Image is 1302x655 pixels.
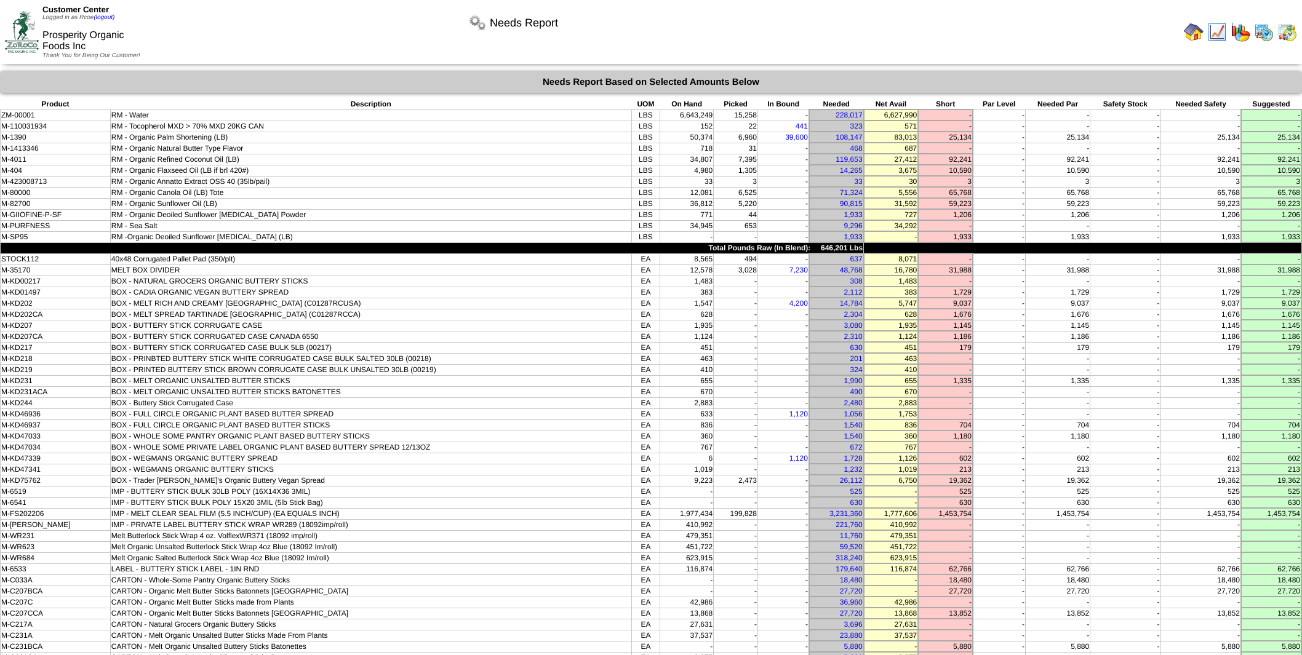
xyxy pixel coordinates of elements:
[714,176,758,187] td: 3
[1160,253,1241,264] td: -
[1090,231,1160,242] td: -
[844,210,863,219] a: 1,933
[110,276,631,287] td: BOX - NATURAL GROCERS ORGANIC BUTTERY STICKS
[1,198,111,209] td: M-82700
[844,321,863,330] a: 3,080
[850,487,863,496] a: 525
[850,365,863,374] a: 324
[714,209,758,220] td: 44
[631,298,660,309] td: EA
[714,253,758,264] td: 494
[864,132,919,143] td: 83,013
[789,454,808,462] a: 1,120
[850,122,863,130] a: 323
[110,187,631,198] td: RM - Organic Canola Oil (LB) Tote
[1160,143,1241,154] td: -
[918,143,973,154] td: -
[1160,198,1241,209] td: 59,223
[918,99,973,109] th: Short
[660,209,714,220] td: 771
[1090,209,1160,220] td: -
[1241,132,1301,143] td: 25,134
[660,253,714,264] td: 8,565
[973,231,1026,242] td: -
[1026,99,1090,109] th: Needed Par
[42,30,124,52] span: Prosperity Organic Foods Inc
[844,232,863,241] a: 1,933
[1090,298,1160,309] td: -
[1241,287,1301,298] td: 1,729
[714,220,758,231] td: 653
[864,220,919,231] td: 34,292
[864,121,919,132] td: 571
[714,99,758,109] th: Picked
[973,276,1026,287] td: -
[850,387,863,396] a: 490
[850,277,863,285] a: 308
[864,287,919,298] td: 383
[1,287,111,298] td: M-KD01497
[840,199,863,208] a: 90,815
[1160,298,1241,309] td: 9,037
[850,498,863,507] a: 630
[1026,176,1090,187] td: 3
[660,99,714,109] th: On Hand
[785,133,808,141] a: 39,600
[1241,154,1301,165] td: 92,241
[660,121,714,132] td: 152
[840,576,863,584] a: 18,480
[1,242,864,253] td: Total Pounds Raw (In Blend): 646,201 Lbs
[844,310,863,319] a: 2,304
[757,253,809,264] td: -
[1241,109,1301,121] td: -
[110,264,631,276] td: MELT BOX DIVIDER
[1090,143,1160,154] td: -
[1026,298,1090,309] td: 9,037
[714,143,758,154] td: 31
[714,264,758,276] td: 3,028
[110,287,631,298] td: BOX - CADIA ORGANIC VEGAN BUTTERY SPREAD
[864,165,919,176] td: 3,675
[844,421,863,429] a: 1,540
[1160,121,1241,132] td: -
[918,121,973,132] td: -
[757,209,809,220] td: -
[1241,276,1301,287] td: -
[829,509,862,518] a: 3,231,360
[1026,264,1090,276] td: 31,988
[1241,298,1301,309] td: 9,037
[918,198,973,209] td: 59,223
[714,187,758,198] td: 6,525
[631,287,660,298] td: EA
[1241,220,1301,231] td: -
[1,253,111,264] td: STOCK112
[660,187,714,198] td: 12,081
[840,598,863,606] a: 36,960
[757,109,809,121] td: -
[1160,176,1241,187] td: 3
[1241,209,1301,220] td: 1,206
[864,154,919,165] td: 27,412
[631,209,660,220] td: LBS
[110,121,631,132] td: RM - Tocopherol MXD > 70% MXD 20KG CAN
[844,288,863,296] a: 2,112
[918,287,973,298] td: 1,729
[757,176,809,187] td: -
[714,165,758,176] td: 1,305
[918,220,973,231] td: -
[1160,209,1241,220] td: 1,206
[1026,220,1090,231] td: -
[1026,198,1090,209] td: 59,223
[110,198,631,209] td: RM - Organic Sunflower Oil (LB)
[1090,132,1160,143] td: -
[631,198,660,209] td: LBS
[1160,109,1241,121] td: -
[631,253,660,264] td: EA
[1277,22,1297,42] img: calendarinout.gif
[864,99,919,109] th: Net Avail
[660,231,714,242] td: -
[844,399,863,407] a: 2,480
[1026,187,1090,198] td: 65,768
[973,198,1026,209] td: -
[850,255,863,263] a: 637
